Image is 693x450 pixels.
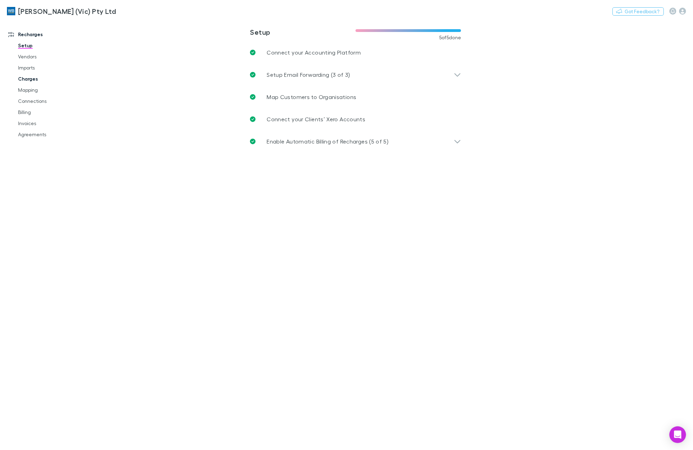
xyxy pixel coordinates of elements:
[11,96,96,107] a: Connections
[1,29,96,40] a: Recharges
[267,137,389,146] p: Enable Automatic Billing of Recharges (5 of 5)
[669,426,686,443] div: Open Intercom Messenger
[11,84,96,96] a: Mapping
[11,40,96,51] a: Setup
[11,62,96,73] a: Imports
[267,48,361,57] p: Connect your Accounting Platform
[267,115,365,123] p: Connect your Clients’ Xero Accounts
[11,51,96,62] a: Vendors
[244,130,467,153] div: Enable Automatic Billing of Recharges (5 of 5)
[244,108,467,130] a: Connect your Clients’ Xero Accounts
[244,64,467,86] div: Setup Email Forwarding (3 of 3)
[7,7,15,15] img: William Buck (Vic) Pty Ltd's Logo
[244,41,467,64] a: Connect your Accounting Platform
[11,73,96,84] a: Charges
[11,129,96,140] a: Agreements
[244,86,467,108] a: Map Customers to Organisations
[267,93,356,101] p: Map Customers to Organisations
[250,28,356,36] h3: Setup
[11,107,96,118] a: Billing
[11,118,96,129] a: Invoices
[3,3,120,19] a: [PERSON_NAME] (Vic) Pty Ltd
[18,7,116,15] h3: [PERSON_NAME] (Vic) Pty Ltd
[612,7,664,16] button: Got Feedback?
[267,71,350,79] p: Setup Email Forwarding (3 of 3)
[439,35,461,40] span: 5 of 5 done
